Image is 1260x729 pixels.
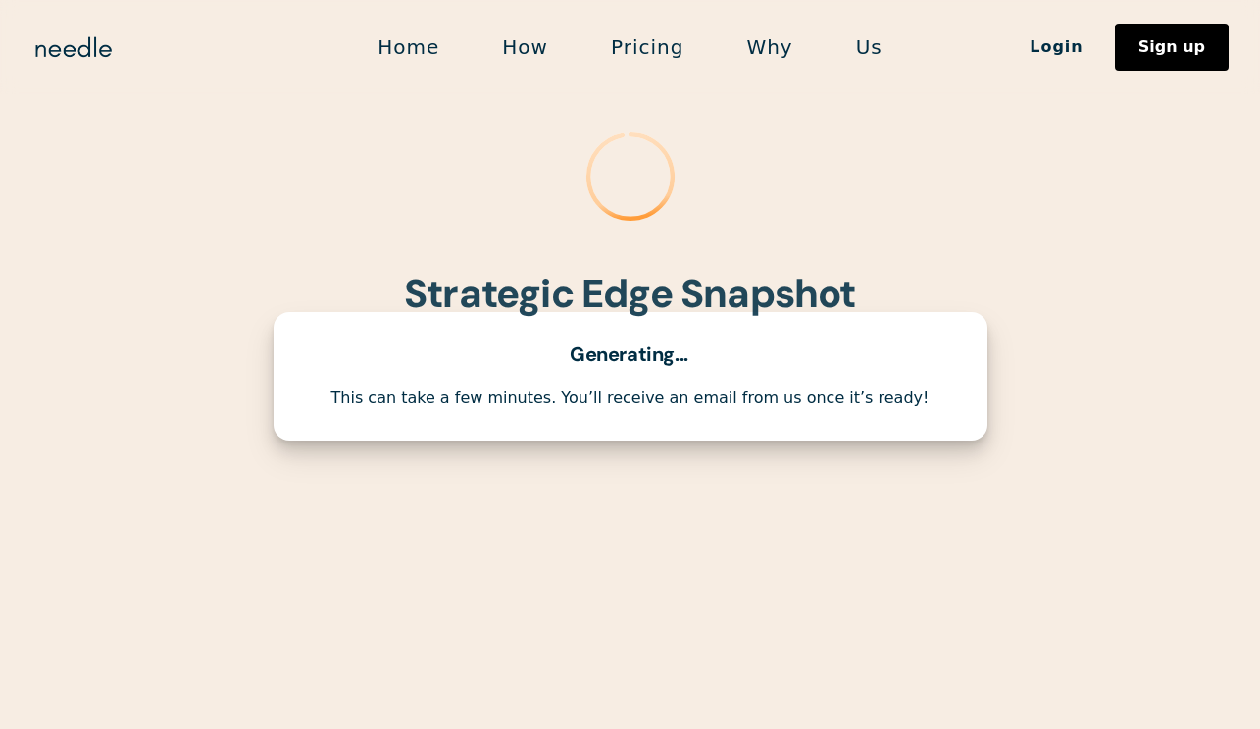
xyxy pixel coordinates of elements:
a: Login [998,30,1115,64]
a: Pricing [580,26,715,68]
div: This can take a few minutes. You’ll receive an email from us once it’s ready! [297,389,964,409]
a: Us [825,26,914,68]
div: Sign up [1138,39,1205,55]
strong: Strategic Edge Snapshot [404,268,856,319]
a: Home [346,26,471,68]
a: Sign up [1115,24,1229,71]
div: Generating... [570,343,690,365]
a: Why [715,26,824,68]
a: How [471,26,580,68]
